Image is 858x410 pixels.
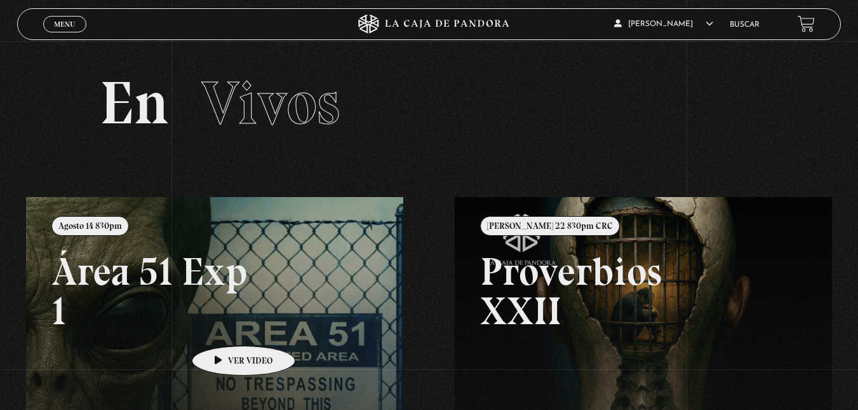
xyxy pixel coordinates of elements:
span: [PERSON_NAME] [614,20,713,28]
h2: En [100,73,759,133]
span: Cerrar [50,31,79,40]
span: Vivos [201,67,340,139]
span: Menu [54,20,75,28]
a: Buscar [730,21,760,29]
a: View your shopping cart [798,15,815,32]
